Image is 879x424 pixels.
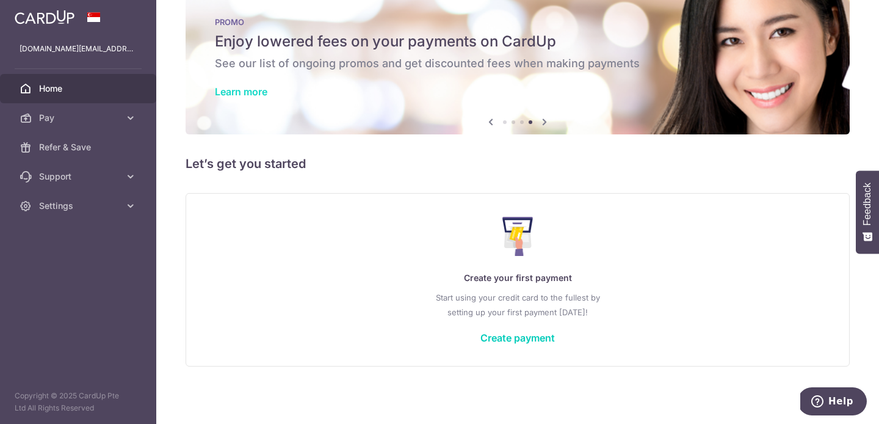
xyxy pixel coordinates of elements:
[215,86,267,98] a: Learn more
[480,332,555,344] a: Create payment
[211,290,825,320] p: Start using your credit card to the fullest by setting up your first payment [DATE]!
[856,170,879,254] button: Feedback - Show survey
[215,32,820,51] h5: Enjoy lowered fees on your payments on CardUp
[39,82,120,95] span: Home
[39,200,120,212] span: Settings
[862,183,873,225] span: Feedback
[215,17,820,27] p: PROMO
[39,141,120,153] span: Refer & Save
[211,271,825,285] p: Create your first payment
[15,10,74,24] img: CardUp
[39,170,120,183] span: Support
[215,56,820,71] h6: See our list of ongoing promos and get discounted fees when making payments
[20,43,137,55] p: [DOMAIN_NAME][EMAIL_ADDRESS][DOMAIN_NAME]
[186,154,850,174] h5: Let’s get you started
[502,217,534,256] img: Make Payment
[800,387,867,418] iframe: Opens a widget where you can find more information
[39,112,120,124] span: Pay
